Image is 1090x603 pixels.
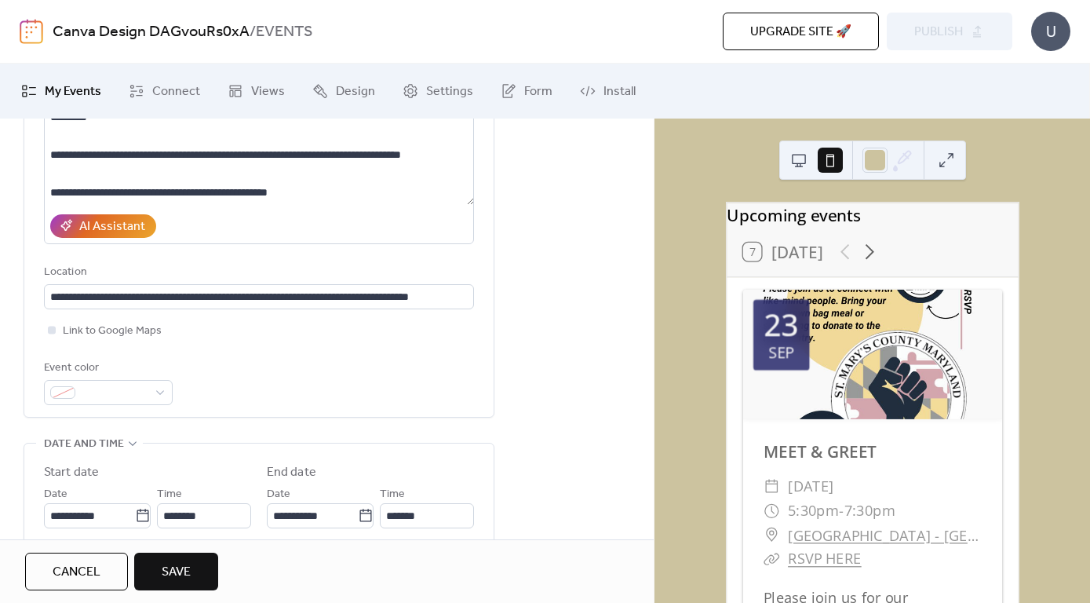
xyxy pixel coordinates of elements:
a: Settings [391,70,485,112]
div: U [1031,12,1070,51]
img: logo [20,19,43,44]
span: Form [524,82,552,101]
span: Cancel [53,563,100,582]
span: Save [162,563,191,582]
span: Date and time [44,435,124,454]
a: Views [216,70,297,112]
button: Cancel [25,553,128,590]
div: End date [267,463,316,482]
span: Settings [426,82,473,101]
span: Views [251,82,285,101]
span: Install [603,82,636,101]
span: Design [336,82,375,101]
div: Upcoming events [727,203,1019,227]
a: Connect [117,70,212,112]
div: Start date [44,463,99,482]
div: Location [44,263,471,282]
span: Time [380,485,405,504]
div: Event color [44,359,170,378]
span: Connect [152,82,200,101]
span: [DATE] [788,474,834,499]
span: Date [44,485,67,504]
b: EVENTS [256,17,313,47]
button: Upgrade site 🚀 [723,13,879,50]
a: Form [489,70,564,112]
span: Link to Google Maps [63,322,162,341]
span: Date [267,485,290,504]
span: 5:30pm [788,499,839,523]
a: Canva Design DAGvouRs0xA [53,17,250,47]
div: AI Assistant [79,217,145,236]
a: MEET & GREET [764,440,877,463]
b: / [250,17,256,47]
button: AI Assistant [50,214,156,238]
div: 23 [764,310,798,341]
span: - [839,499,844,523]
span: 7:30pm [844,499,895,523]
a: [GEOGRAPHIC_DATA] - [GEOGRAPHIC_DATA] [STREET_ADDRESS] [788,523,982,547]
div: ​ [764,499,780,523]
a: Design [301,70,387,112]
a: RSVP HERE [788,550,862,569]
a: My Events [9,70,113,112]
span: Upgrade site 🚀 [750,23,851,42]
div: Sep [768,345,794,360]
button: Save [134,553,218,590]
div: ​ [764,474,780,499]
div: ​ [764,523,780,547]
span: Time [157,485,182,504]
div: ​ [764,547,780,572]
span: My Events [45,82,101,101]
a: Install [568,70,647,112]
